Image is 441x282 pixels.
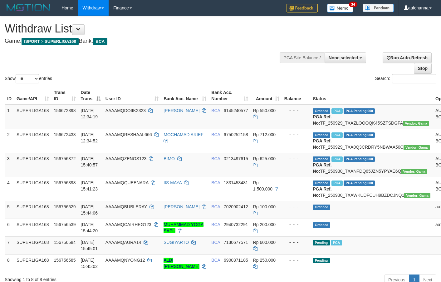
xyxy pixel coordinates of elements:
span: Rp 625.000 [253,156,276,161]
td: SUPERLIGA168 [14,201,51,219]
span: Grabbed [313,222,330,228]
td: TF_250930_TXAWKUDFCUH9BZDCJNQ1 [310,177,433,201]
th: Amount: activate to sort column ascending [251,87,282,105]
td: SUPERLIGA168 [14,105,51,129]
span: BCA [211,258,220,263]
span: BCA [211,240,220,245]
th: Date Trans.: activate to sort column descending [78,87,103,105]
span: Copy 1831453481 to clipboard [224,180,248,185]
span: Grabbed [313,205,330,210]
div: - - - [284,107,308,114]
th: Bank Acc. Number: activate to sort column ascending [209,87,251,105]
th: Trans ID: activate to sort column ascending [51,87,78,105]
span: BCA [211,180,220,185]
td: 5 [5,201,14,219]
td: 7 [5,236,14,254]
span: Marked by aafsoycanthlai [331,156,342,162]
span: [DATE] 15:45:01 [81,240,98,251]
div: - - - [284,257,308,263]
td: SUPERLIGA168 [14,177,51,201]
span: AAAAMQRESHAAL666 [105,132,152,137]
span: AAAAMQNYONG12 [105,258,145,263]
td: SUPERLIGA168 [14,236,51,254]
span: Grabbed [313,108,330,114]
span: Rp 550.000 [253,108,276,113]
td: SUPERLIGA168 [14,153,51,177]
span: Rp 600.000 [253,240,276,245]
label: Search: [375,74,436,83]
td: 6 [5,219,14,236]
span: [DATE] 12:34:19 [81,108,98,119]
span: Marked by aafsoycanthlai [331,108,342,114]
button: None selected [325,52,366,63]
span: Copy 7130677571 to clipboard [224,240,248,245]
span: PGA Pending [344,108,375,114]
div: - - - [284,180,308,186]
span: Rp 100.000 [253,204,276,209]
div: - - - [284,239,308,245]
span: BCA [93,38,107,45]
img: panduan.png [363,4,394,12]
th: Status [310,87,433,105]
h4: Game: Bank: [5,38,288,44]
td: SUPERLIGA168 [14,129,51,153]
select: Showentries [16,74,39,83]
span: Pending [313,240,330,245]
th: Game/API: activate to sort column ascending [14,87,51,105]
span: 156756372 [54,156,76,161]
td: 2 [5,129,14,153]
b: PGA Ref. No: [313,114,331,126]
span: Copy 6145240577 to clipboard [224,108,248,113]
span: [DATE] 15:41:23 [81,180,98,191]
span: AAAAMQQUEENARA [105,180,149,185]
div: - - - [284,221,308,228]
span: AAAAMQBUBLERAY [105,204,147,209]
a: BIMO [164,156,175,161]
span: 156756398 [54,180,76,185]
span: [DATE] 15:45:02 [81,258,98,269]
span: Vendor URL: https://trx31.1velocity.biz [403,121,429,126]
span: Copy 0213497615 to clipboard [224,156,248,161]
td: 3 [5,153,14,177]
span: Rp 1.500.000 [253,180,272,191]
span: 34 [349,2,357,7]
span: Vendor URL: https://trx31.1velocity.biz [401,169,427,174]
span: Rp 712.000 [253,132,276,137]
span: 156756539 [54,222,76,227]
th: Bank Acc. Name: activate to sort column ascending [161,87,209,105]
span: Grabbed [313,132,330,138]
th: ID [5,87,14,105]
span: AAAAMQAURA14 [105,240,141,245]
span: AAAAMQZENOS123 [105,156,147,161]
td: 4 [5,177,14,201]
div: - - - [284,204,308,210]
span: 156672433 [54,132,76,137]
span: BCA [211,222,220,227]
th: User ID: activate to sort column ascending [103,87,161,105]
span: Marked by aafsoycanthlai [331,132,342,138]
b: PGA Ref. No: [313,186,331,198]
span: [DATE] 15:44:06 [81,204,98,215]
a: MUHAMMAD YOGA SAPU [164,222,203,233]
span: Copy 6900371185 to clipboard [224,258,248,263]
b: PGA Ref. No: [313,138,331,150]
a: [PERSON_NAME] [164,108,199,113]
span: Marked by aafsoycanthlai [331,240,342,245]
img: Feedback.jpg [287,4,318,12]
span: 156756529 [54,204,76,209]
a: [PERSON_NAME] [164,204,199,209]
span: AAAAMQCAIRHEG123 [105,222,151,227]
span: Copy 6750252158 to clipboard [224,132,248,137]
td: 8 [5,254,14,272]
span: ISPORT > SUPERLIGA168 [22,38,79,45]
span: Grabbed [313,156,330,162]
a: SUGIYARTO [164,240,189,245]
a: MOCHAMAD ARIEF [164,132,203,137]
div: PGA Site Balance / [280,52,325,63]
input: Search: [392,74,436,83]
span: Copy 7020902412 to clipboard [224,204,248,209]
span: [DATE] 15:44:20 [81,222,98,233]
a: Run Auto-Refresh [383,52,432,63]
td: 1 [5,105,14,129]
span: Vendor URL: https://trx31.1velocity.biz [404,193,430,198]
